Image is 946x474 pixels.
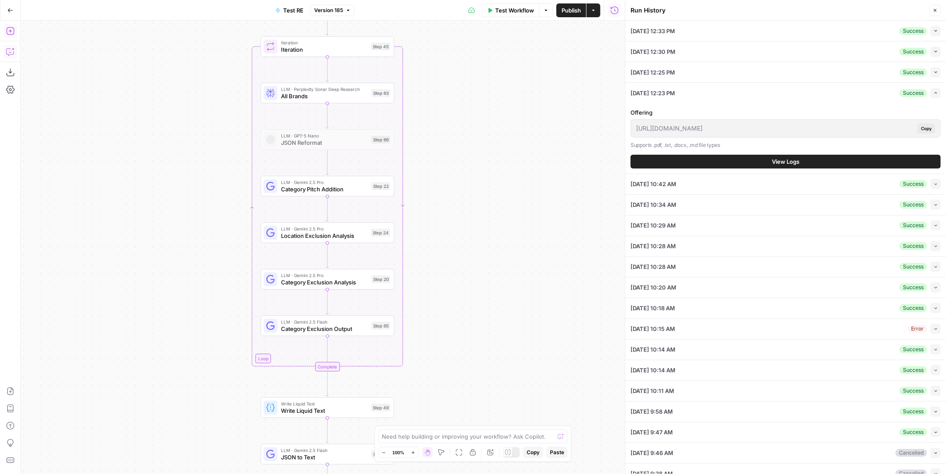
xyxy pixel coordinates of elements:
[899,263,927,271] div: Success
[310,5,355,16] button: Version 185
[261,444,394,465] div: LLM · Gemini 2.5 FlashJSON to TextStep 70
[326,243,329,268] g: Edge from step_24 to step_20
[899,284,927,291] div: Success
[261,36,394,57] div: LoopIterationIterationStep 45
[326,289,329,315] g: Edge from step_20 to step_65
[899,304,927,312] div: Success
[631,262,676,271] span: [DATE] 10:28 AM
[281,318,368,325] span: LLM · Gemini 2.5 Flash
[281,132,368,139] span: LLM · GPT-5 Nano
[631,407,673,416] span: [DATE] 9:58 AM
[631,428,673,437] span: [DATE] 9:47 AM
[527,449,540,456] span: Copy
[556,3,586,17] button: Publish
[899,27,927,35] div: Success
[631,89,675,97] span: [DATE] 12:23 PM
[631,141,941,150] p: Supports .pdf, .txt, .docx, .md file types
[281,453,368,462] span: JSON to Text
[631,283,676,292] span: [DATE] 10:20 AM
[314,6,343,14] span: Version 185
[631,366,675,374] span: [DATE] 10:14 AM
[631,155,941,168] button: View Logs
[372,322,390,330] div: Step 65
[631,27,675,35] span: [DATE] 12:33 PM
[899,180,927,188] div: Success
[281,231,368,240] span: Location Exclusion Analysis
[899,366,927,374] div: Success
[270,3,309,17] button: Test RE
[261,222,394,243] div: LLM · Gemini 2.5 ProLocation Exclusion AnalysisStep 24
[372,136,390,143] div: Step 66
[631,68,675,77] span: [DATE] 12:25 PM
[631,449,673,457] span: [DATE] 9:46 AM
[283,6,303,15] span: Test RE
[281,86,368,93] span: LLM · Perplexity Sonar Deep Research
[372,89,390,97] div: Step 63
[326,103,329,128] g: Edge from step_63 to step_66
[899,89,927,97] div: Success
[281,400,368,407] span: Write Liquid Text
[899,69,927,76] div: Success
[631,387,674,395] span: [DATE] 10:11 AM
[261,397,394,418] div: Write Liquid TextWrite Liquid TextStep 49
[281,39,368,46] span: Iteration
[326,56,329,82] g: Edge from step_45 to step_63
[261,176,394,196] div: LLM · Gemini 2.5 ProCategory Pitch AdditionStep 22
[562,6,581,15] span: Publish
[281,225,368,232] span: LLM · Gemini 2.5 Pro
[631,324,675,333] span: [DATE] 10:15 AM
[261,83,394,103] div: LLM · Perplexity Sonar Deep ResearchAll BrandsStep 63
[899,48,927,56] div: Success
[372,450,390,458] div: Step 70
[326,150,329,175] g: Edge from step_66 to step_22
[899,387,927,395] div: Success
[371,404,390,412] div: Step 49
[281,272,368,279] span: LLM · Gemini 2.5 Pro
[281,447,368,454] span: LLM · Gemini 2.5 Flash
[281,179,368,186] span: LLM · Gemini 2.5 Pro
[631,345,675,354] span: [DATE] 10:14 AM
[631,47,675,56] span: [DATE] 12:30 PM
[326,196,329,221] g: Edge from step_22 to step_24
[899,221,927,229] div: Success
[899,242,927,250] div: Success
[631,108,941,117] label: Offering
[281,324,368,333] span: Category Exclusion Output
[908,325,927,333] div: Error
[372,275,390,283] div: Step 20
[899,201,927,209] div: Success
[371,229,390,237] div: Step 24
[281,45,368,54] span: Iteration
[896,449,927,457] div: Cancelled
[326,371,329,396] g: Edge from step_45-iteration-end to step_49
[631,180,676,188] span: [DATE] 10:42 AM
[393,449,405,456] span: 100%
[921,125,932,132] span: Copy
[371,43,390,50] div: Step 45
[631,304,675,312] span: [DATE] 10:18 AM
[326,418,329,443] g: Edge from step_49 to step_70
[772,157,799,166] span: View Logs
[372,182,390,190] div: Step 22
[546,447,568,458] button: Paste
[631,242,676,250] span: [DATE] 10:28 AM
[326,10,329,35] g: Edge from step_41 to step_45
[899,428,927,436] div: Success
[281,138,368,147] span: JSON Reformat
[918,123,935,134] button: Copy
[261,129,394,150] div: LLM · GPT-5 NanoJSON ReformatStep 66
[495,6,534,15] span: Test Workflow
[482,3,539,17] button: Test Workflow
[281,406,368,415] span: Write Liquid Text
[281,278,368,287] span: Category Exclusion Analysis
[899,408,927,415] div: Success
[281,185,368,193] span: Category Pitch Addition
[261,362,394,371] div: Complete
[523,447,543,458] button: Copy
[631,221,676,230] span: [DATE] 10:29 AM
[315,362,340,371] div: Complete
[261,269,394,290] div: LLM · Gemini 2.5 ProCategory Exclusion AnalysisStep 20
[261,315,394,336] div: LLM · Gemini 2.5 FlashCategory Exclusion OutputStep 65
[281,92,368,100] span: All Brands
[550,449,564,456] span: Paste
